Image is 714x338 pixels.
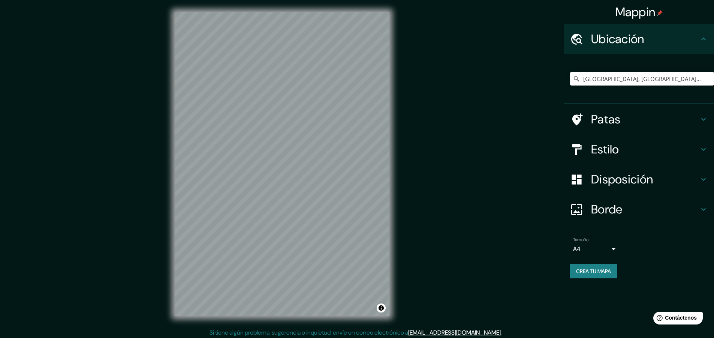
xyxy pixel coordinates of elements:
[647,309,706,330] iframe: Lanzador de widgets de ayuda
[570,264,617,278] button: Crea tu mapa
[573,243,618,255] div: A4
[573,245,581,253] font: A4
[503,328,504,336] font: .
[591,141,619,157] font: Estilo
[570,72,714,86] input: Elige tu ciudad o zona
[576,268,611,275] font: Crea tu mapa
[564,194,714,224] div: Borde
[564,164,714,194] div: Disposición
[564,104,714,134] div: Patas
[591,171,653,187] font: Disposición
[210,329,408,336] font: Si tiene algún problema, sugerencia o inquietud, envíe un correo electrónico a
[408,329,501,336] a: [EMAIL_ADDRESS][DOMAIN_NAME]
[564,134,714,164] div: Estilo
[591,111,621,127] font: Patas
[657,10,663,16] img: pin-icon.png
[175,12,389,316] canvas: Mapa
[591,201,623,217] font: Borde
[502,328,503,336] font: .
[501,329,502,336] font: .
[591,31,644,47] font: Ubicación
[377,303,386,312] button: Activar o desactivar atribución
[615,4,656,20] font: Mappin
[573,237,588,243] font: Tamaño
[564,24,714,54] div: Ubicación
